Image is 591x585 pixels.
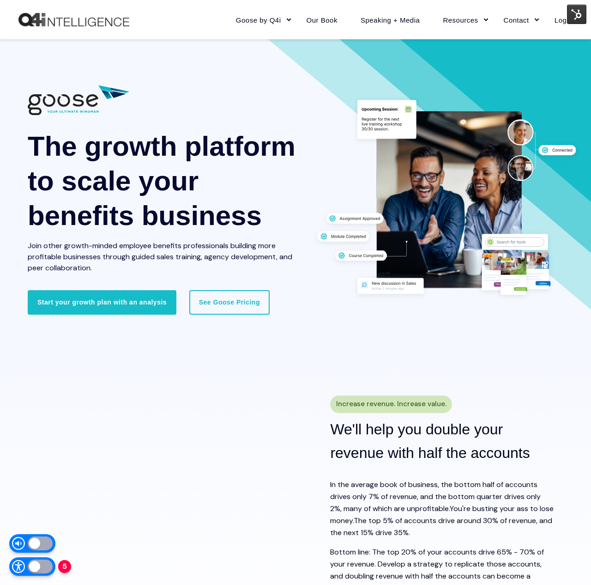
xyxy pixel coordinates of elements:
img: Q4intelligence, LLC logo [18,13,129,27]
a: Start your growth plan with an analysis [28,290,176,314]
span: Join other growth-minded employee benefits professionals building more profitable businesses thro... [28,241,292,273]
img: 01882 Goose Q4i Logo wTag-CC [28,85,129,115]
a: Back to Home [18,13,129,27]
img: Group 34 [312,96,582,302]
span: I [330,480,332,489]
img: HubSpot Tools Menu Toggle [567,5,586,24]
span: The top 5% of accounts drive around 30% of revenue, and the next 15% drive 35%. [330,516,552,537]
iframe: Chat Widget [545,541,591,585]
span: Increase revenue. Increase value. [336,397,446,411]
span: n the average book of business, the bottom half of accounts drives only 7% of revenue, and the bo... [330,480,541,513]
span: The growth platform to scale your benefits business [28,131,295,231]
iframe: HubSpot Video [18,419,289,571]
a: See Goose Pricing [189,290,270,314]
h2: We'll help you double your revenue with half the accounts [330,418,554,465]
